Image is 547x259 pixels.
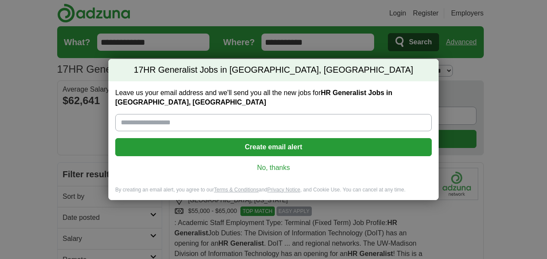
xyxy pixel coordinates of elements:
h2: HR Generalist Jobs in [GEOGRAPHIC_DATA], [GEOGRAPHIC_DATA] [108,59,439,81]
button: Create email alert [115,138,432,156]
a: No, thanks [122,163,425,173]
label: Leave us your email address and we'll send you all the new jobs for [115,88,432,107]
strong: HR Generalist Jobs in [GEOGRAPHIC_DATA], [GEOGRAPHIC_DATA] [115,89,392,106]
span: 17 [134,64,143,76]
div: By creating an email alert, you agree to our and , and Cookie Use. You can cancel at any time. [108,186,439,200]
a: Privacy Notice [267,187,301,193]
a: Terms & Conditions [214,187,258,193]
